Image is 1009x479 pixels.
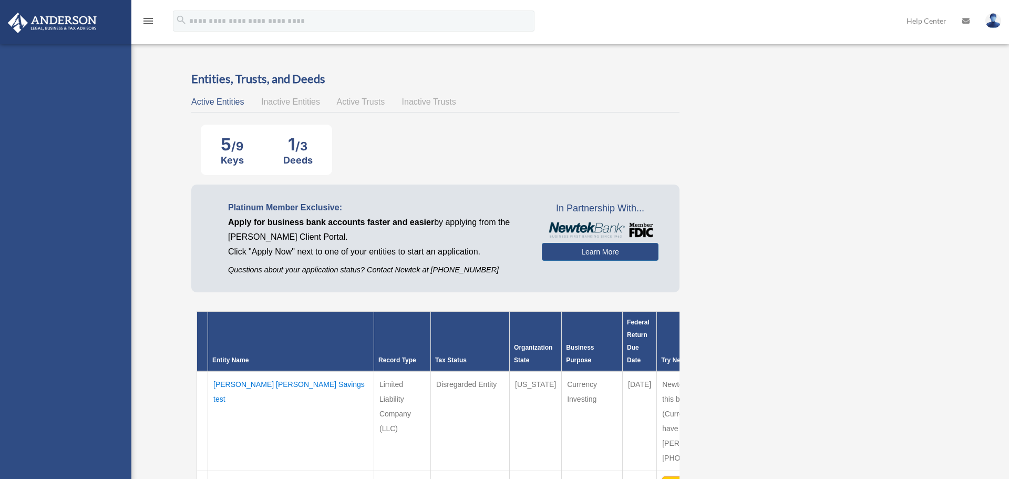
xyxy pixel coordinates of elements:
p: Questions about your application status? Contact Newtek at [PHONE_NUMBER] [228,263,526,277]
span: Inactive Trusts [402,97,456,106]
div: 5 [221,134,244,155]
td: [PERSON_NAME] [PERSON_NAME] Savings test [208,371,374,471]
td: [DATE] [623,371,657,471]
img: NewtekBankLogoSM.png [547,222,653,238]
p: Platinum Member Exclusive: [228,200,526,215]
span: /9 [231,139,243,153]
i: search [176,14,187,26]
th: Federal Return Due Date [623,312,657,372]
div: 1 [283,134,313,155]
a: menu [142,18,155,27]
div: Keys [221,155,244,166]
th: Organization State [510,312,562,372]
span: In Partnership With... [542,200,658,217]
span: Apply for business bank accounts faster and easier [228,218,434,227]
td: [US_STATE] [510,371,562,471]
i: menu [142,15,155,27]
img: Anderson Advisors Platinum Portal [5,13,100,33]
span: Active Trusts [337,97,385,106]
th: Entity Name [208,312,374,372]
th: Tax Status [431,312,510,372]
th: Business Purpose [562,312,623,372]
img: User Pic [985,13,1001,28]
h3: Entities, Trusts, and Deeds [191,71,679,87]
td: Limited Liability Company (LLC) [374,371,430,471]
span: Inactive Entities [261,97,320,106]
span: Active Entities [191,97,244,106]
p: Click "Apply Now" next to one of your entities to start an application. [228,244,526,259]
td: Newtek Bank does not support this business purpose (Currency Investing). If you have questions pl... [657,371,770,471]
td: Currency Investing [562,371,623,471]
th: Record Type [374,312,430,372]
div: Try Newtek Bank [661,354,766,366]
a: Learn More [542,243,658,261]
p: by applying from the [PERSON_NAME] Client Portal. [228,215,526,244]
span: /3 [295,139,307,153]
td: Disregarded Entity [431,371,510,471]
div: Deeds [283,155,313,166]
